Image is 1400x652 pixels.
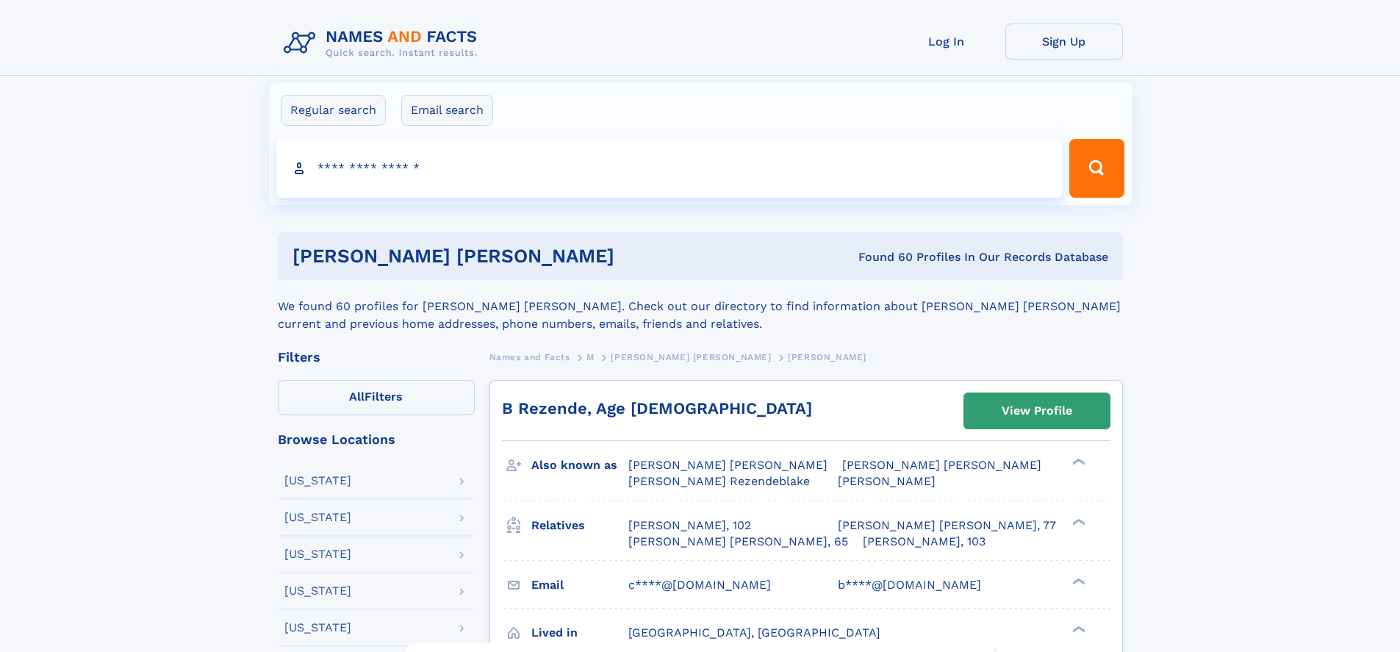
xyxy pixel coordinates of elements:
div: Found 60 Profiles In Our Records Database [736,249,1108,265]
div: ❯ [1069,624,1086,634]
a: View Profile [964,393,1110,429]
a: B Rezende, Age [DEMOGRAPHIC_DATA] [502,399,812,418]
div: ❯ [1069,576,1086,586]
label: Filters [278,380,475,415]
span: All [349,390,365,404]
div: [US_STATE] [284,512,351,523]
h3: Also known as [531,453,628,478]
a: Log In [888,24,1005,60]
label: Email search [401,95,493,126]
span: [PERSON_NAME] [838,474,936,488]
img: Logo Names and Facts [278,24,489,63]
h3: Relatives [531,513,628,538]
h1: [PERSON_NAME] [PERSON_NAME] [292,247,736,265]
a: Sign Up [1005,24,1123,60]
div: [US_STATE] [284,622,351,634]
h3: Lived in [531,620,628,645]
span: M [586,352,595,362]
h3: Email [531,573,628,598]
div: [US_STATE] [284,585,351,597]
a: M [586,348,595,366]
div: [US_STATE] [284,548,351,560]
a: [PERSON_NAME] [PERSON_NAME], 65 [628,534,848,550]
div: ❯ [1069,517,1086,526]
span: [GEOGRAPHIC_DATA], [GEOGRAPHIC_DATA] [628,626,880,640]
span: [PERSON_NAME] Rezendeblake [628,474,810,488]
div: [US_STATE] [284,475,351,487]
a: [PERSON_NAME] [PERSON_NAME] [611,348,771,366]
span: [PERSON_NAME] [PERSON_NAME] [842,458,1041,472]
a: [PERSON_NAME] [PERSON_NAME], 77 [838,517,1056,534]
button: Search Button [1069,139,1124,198]
div: Browse Locations [278,433,475,446]
label: Regular search [281,95,386,126]
div: ❯ [1069,457,1086,467]
div: Filters [278,351,475,364]
a: [PERSON_NAME], 102 [628,517,751,534]
a: [PERSON_NAME], 103 [863,534,986,550]
a: Names and Facts [489,348,570,366]
span: [PERSON_NAME] [PERSON_NAME] [628,458,828,472]
div: We found 60 profiles for [PERSON_NAME] [PERSON_NAME]. Check out our directory to find information... [278,280,1123,333]
input: search input [276,139,1063,198]
span: [PERSON_NAME] [PERSON_NAME] [611,352,771,362]
div: View Profile [1002,394,1072,428]
span: [PERSON_NAME] [788,352,866,362]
